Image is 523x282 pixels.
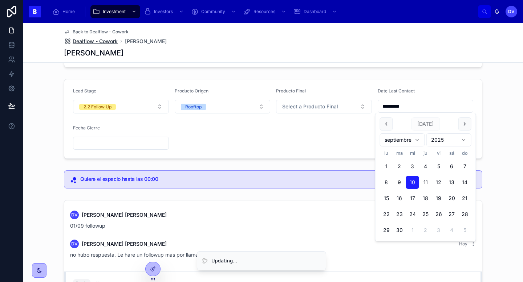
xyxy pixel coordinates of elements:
th: jueves [419,149,432,157]
a: Dealflow - Cowork [64,38,118,45]
img: App logo [29,6,41,17]
div: Rooftop [185,104,202,110]
span: Select a Producto Final [282,103,338,110]
button: lunes, 8 de septiembre de 2025 [380,176,393,189]
span: Date Last Contact [378,88,415,94]
span: Resources [254,9,275,14]
button: Select Button [175,100,271,113]
button: viernes, 3 de octubre de 2025 [432,224,445,237]
span: DV [508,9,515,14]
a: Home [50,5,80,18]
button: viernes, 26 de septiembre de 2025 [432,208,445,221]
th: lunes [380,149,393,157]
a: Investors [142,5,187,18]
span: Community [201,9,225,14]
button: domingo, 21 de septiembre de 2025 [458,192,471,205]
button: jueves, 25 de septiembre de 2025 [419,208,432,221]
span: [PERSON_NAME] [PERSON_NAME] [82,240,167,248]
button: martes, 9 de septiembre de 2025 [393,176,406,189]
span: Hoy [459,241,467,246]
button: lunes, 15 de septiembre de 2025 [380,192,393,205]
button: viernes, 19 de septiembre de 2025 [432,192,445,205]
span: DV [71,241,78,247]
a: Back to Dealflow - Cowork [64,29,129,35]
button: martes, 16 de septiembre de 2025 [393,192,406,205]
span: Producto Final [276,88,306,94]
div: 2.2 Follow Up [84,104,112,110]
button: viernes, 12 de septiembre de 2025 [432,176,445,189]
button: lunes, 29 de septiembre de 2025 [380,224,393,237]
button: miércoles, 3 de septiembre de 2025 [406,160,419,173]
span: 01/09 followup [70,223,105,229]
button: sábado, 6 de septiembre de 2025 [445,160,458,173]
span: DV [71,212,78,218]
h5: Quiere el espacio hasta las 00:00 [80,177,476,182]
span: Home [62,9,75,14]
span: Lead Stage [73,88,96,94]
span: Investment [103,9,126,14]
span: Fecha Cierre [73,125,100,130]
div: scrollable content [46,4,478,20]
button: martes, 30 de septiembre de 2025 [393,224,406,237]
button: jueves, 11 de septiembre de 2025 [419,176,432,189]
button: sábado, 27 de septiembre de 2025 [445,208,458,221]
span: no hubo respuesta. Le hare un followup mas por llamada en una semana por si no encontro otro espacio [70,252,317,258]
button: sábado, 4 de octubre de 2025 [445,224,458,237]
button: sábado, 20 de septiembre de 2025 [445,192,458,205]
button: lunes, 22 de septiembre de 2025 [380,208,393,221]
button: domingo, 28 de septiembre de 2025 [458,208,471,221]
button: miércoles, 17 de septiembre de 2025 [406,192,419,205]
button: viernes, 5 de septiembre de 2025 [432,160,445,173]
button: jueves, 18 de septiembre de 2025 [419,192,432,205]
button: Select Button [73,100,169,113]
button: jueves, 2 de octubre de 2025 [419,224,432,237]
button: miércoles, 24 de septiembre de 2025 [406,208,419,221]
button: domingo, 7 de septiembre de 2025 [458,160,471,173]
a: Investment [90,5,140,18]
table: septiembre 2025 [380,149,471,237]
span: Producto Origen [175,88,208,94]
th: miércoles [406,149,419,157]
button: miércoles, 1 de octubre de 2025 [406,224,419,237]
th: viernes [432,149,445,157]
div: Updating... [211,257,238,265]
button: sábado, 13 de septiembre de 2025 [445,176,458,189]
a: Dashboard [291,5,341,18]
h1: [PERSON_NAME] [64,48,123,58]
button: domingo, 5 de octubre de 2025 [458,224,471,237]
a: Community [189,5,240,18]
span: [PERSON_NAME] [PERSON_NAME] [82,211,167,219]
span: Dashboard [304,9,326,14]
button: martes, 23 de septiembre de 2025 [393,208,406,221]
button: jueves, 4 de septiembre de 2025 [419,160,432,173]
button: Select Button [276,100,372,113]
th: domingo [458,149,471,157]
span: Investors [154,9,173,14]
button: Today, miércoles, 10 de septiembre de 2025, selected [406,176,419,189]
button: domingo, 14 de septiembre de 2025 [458,176,471,189]
th: martes [393,149,406,157]
th: sábado [445,149,458,157]
button: martes, 2 de septiembre de 2025 [393,160,406,173]
a: [PERSON_NAME] [125,38,167,45]
span: Back to Dealflow - Cowork [73,29,129,35]
span: Dealflow - Cowork [73,38,118,45]
button: lunes, 1 de septiembre de 2025 [380,160,393,173]
a: Resources [241,5,290,18]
